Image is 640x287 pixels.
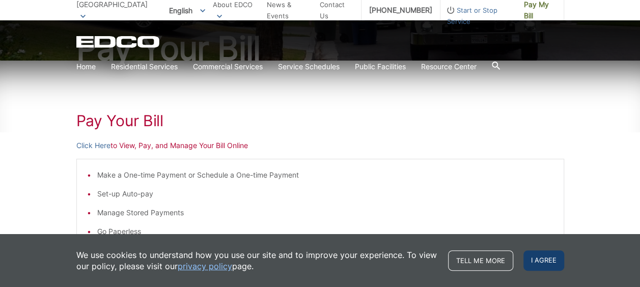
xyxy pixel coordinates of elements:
[161,2,213,19] span: English
[97,169,553,181] li: Make a One-time Payment or Schedule a One-time Payment
[355,61,406,72] a: Public Facilities
[178,261,232,272] a: privacy policy
[111,61,178,72] a: Residential Services
[448,250,513,271] a: Tell me more
[76,249,438,272] p: We use cookies to understand how you use our site and to improve your experience. To view our pol...
[97,207,553,218] li: Manage Stored Payments
[421,61,477,72] a: Resource Center
[97,226,553,237] li: Go Paperless
[76,140,564,151] p: to View, Pay, and Manage Your Bill Online
[523,250,564,271] span: I agree
[76,140,110,151] a: Click Here
[76,61,96,72] a: Home
[278,61,340,72] a: Service Schedules
[76,111,564,130] h1: Pay Your Bill
[76,36,161,48] a: EDCD logo. Return to the homepage.
[193,61,263,72] a: Commercial Services
[97,188,553,199] li: Set-up Auto-pay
